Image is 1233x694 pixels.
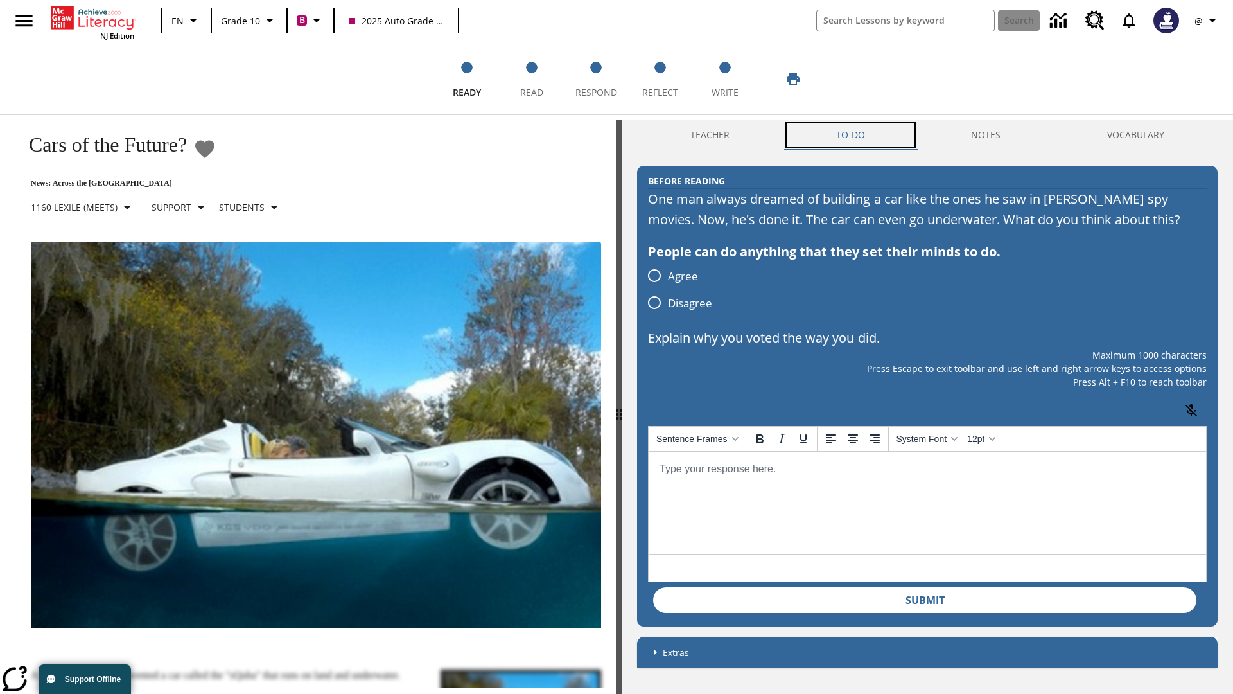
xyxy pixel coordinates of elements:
[152,200,191,214] p: Support
[1078,3,1112,38] a: Resource Center, Will open in new tab
[668,295,712,312] span: Disagree
[648,328,1207,348] p: Explain why you voted the way you did.
[817,10,994,31] input: search field
[1176,395,1207,426] button: Click to activate and allow voice recognition
[648,362,1207,375] p: Press Escape to exit toolbar and use left and right arrow keys to access options
[771,428,792,450] button: Italic
[1194,14,1203,28] span: @
[31,200,118,214] p: 1160 Lexile (Meets)
[193,138,216,160] button: Add to Favorites - Cars of the Future?
[918,120,1054,150] button: NOTES
[623,44,697,114] button: Reflect step 4 of 5
[651,428,743,450] button: Sentence Frames
[171,14,184,28] span: EN
[688,44,762,114] button: Write step 5 of 5
[649,452,1206,554] iframe: Rich Text Area. Press ALT-0 for help.
[221,14,260,28] span: Grade 10
[712,86,739,98] span: Write
[219,200,265,214] p: Students
[216,9,283,32] button: Grade: Grade 10, Select a grade
[1042,3,1078,39] a: Data Center
[146,196,214,219] button: Scaffolds, Support
[15,133,187,157] h1: Cars of the Future?
[520,86,543,98] span: Read
[453,86,481,98] span: Ready
[864,428,886,450] button: Align right
[637,120,1218,150] div: Instructional Panel Tabs
[292,9,329,32] button: Boost Class color is violet red. Change class color
[622,120,1233,694] div: activity
[896,434,947,444] span: System Font
[648,189,1207,230] div: One man always dreamed of building a car like the ones he saw in [PERSON_NAME] spy movies. Now, h...
[783,120,918,150] button: TO-DO
[65,675,121,684] span: Support Offline
[166,9,207,32] button: Language: EN, Select a language
[792,428,814,450] button: Underline
[430,44,504,114] button: Ready step 1 of 5
[616,120,622,694] div: Press Enter or Spacebar and then press right and left arrow keys to move the slider
[842,428,864,450] button: Align center
[15,179,287,188] p: News: Across the [GEOGRAPHIC_DATA]
[663,646,689,659] p: Extras
[1187,9,1228,32] button: Profile/Settings
[299,12,305,28] span: B
[637,637,1218,668] div: Extras
[1112,4,1146,37] a: Notifications
[214,196,287,219] button: Select Student
[26,196,140,219] button: Select Lexile, 1160 Lexile (Meets)
[1146,4,1187,37] button: Select a new avatar
[648,242,1207,262] div: People can do anything that they set their minds to do.
[349,14,444,28] span: 2025 Auto Grade 10
[820,428,842,450] button: Align left
[653,587,1196,613] button: Submit
[648,262,722,316] div: poll
[637,120,783,150] button: Teacher
[1054,120,1218,150] button: VOCABULARY
[656,434,728,444] span: Sentence Frames
[39,664,131,694] button: Support Offline
[749,428,771,450] button: Bold
[559,44,633,114] button: Respond step 3 of 5
[648,375,1207,389] p: Press Alt + F10 to reach toolbar
[962,428,1000,450] button: Font sizes
[648,174,725,188] h2: Before Reading
[648,348,1207,362] p: Maximum 1000 characters
[494,44,568,114] button: Read step 2 of 5
[51,4,134,40] div: Home
[642,86,678,98] span: Reflect
[967,434,984,444] span: 12pt
[891,428,963,450] button: Fonts
[31,242,601,628] img: High-tech automobile treading water.
[773,67,814,91] button: Print
[668,268,698,285] span: Agree
[1153,8,1179,33] img: Avatar
[5,2,43,40] button: Open side menu
[100,31,134,40] span: NJ Edition
[575,86,617,98] span: Respond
